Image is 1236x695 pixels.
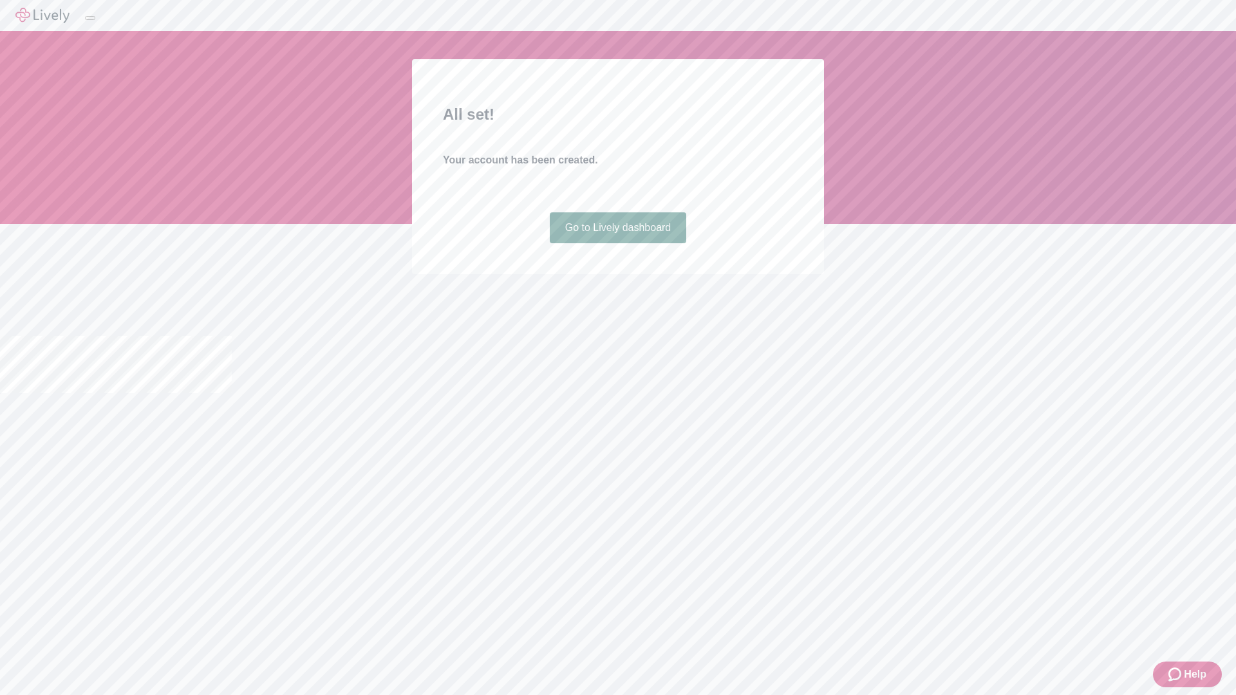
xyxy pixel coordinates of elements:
[1168,667,1184,682] svg: Zendesk support icon
[1184,667,1206,682] span: Help
[15,8,70,23] img: Lively
[443,103,793,126] h2: All set!
[1153,662,1222,687] button: Zendesk support iconHelp
[550,212,687,243] a: Go to Lively dashboard
[85,16,95,20] button: Log out
[443,153,793,168] h4: Your account has been created.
